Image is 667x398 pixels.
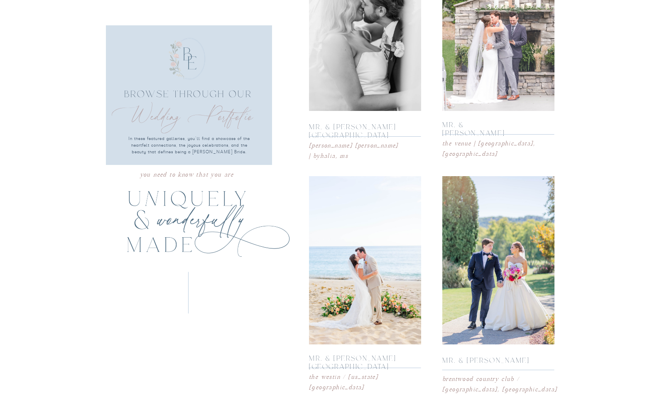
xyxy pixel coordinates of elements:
a: mr. & [PERSON_NAME] [442,357,540,366]
a: mr. & [PERSON_NAME][GEOGRAPHIC_DATA] [309,123,407,132]
img: tab_keywords_by_traffic_grey.svg [83,48,89,55]
a: [PERSON_NAME] [PERSON_NAME] | byhalia, ms [309,140,401,148]
p: Browse through our [123,89,253,123]
img: logo_orange.svg [13,13,20,20]
a: the westin / [US_STATE][GEOGRAPHIC_DATA] [309,372,417,380]
a: mr. & [PERSON_NAME] [442,121,524,130]
img: website_grey.svg [13,22,20,28]
h2: Wedding Portfolio [112,104,255,129]
a: mr. & [PERSON_NAME][GEOGRAPHIC_DATA] [309,355,417,364]
div: Domain: [DOMAIN_NAME] [22,22,91,28]
p: you need to know that you are [137,170,236,177]
div: Domain Overview [32,49,74,54]
img: tab_domain_overview_orange.svg [22,48,29,55]
div: v 4.0.25 [23,13,41,20]
a: the venue | [GEOGRAPHIC_DATA], [GEOGRAPHIC_DATA] [442,138,568,146]
div: Keywords by Traffic [92,49,140,54]
a: brentwood country club / [GEOGRAPHIC_DATA], [GEOGRAPHIC_DATA] [442,374,568,382]
p: In these featured galleries, you'll find a showcase of the heartfelt connections, the joyous cele... [125,135,253,160]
